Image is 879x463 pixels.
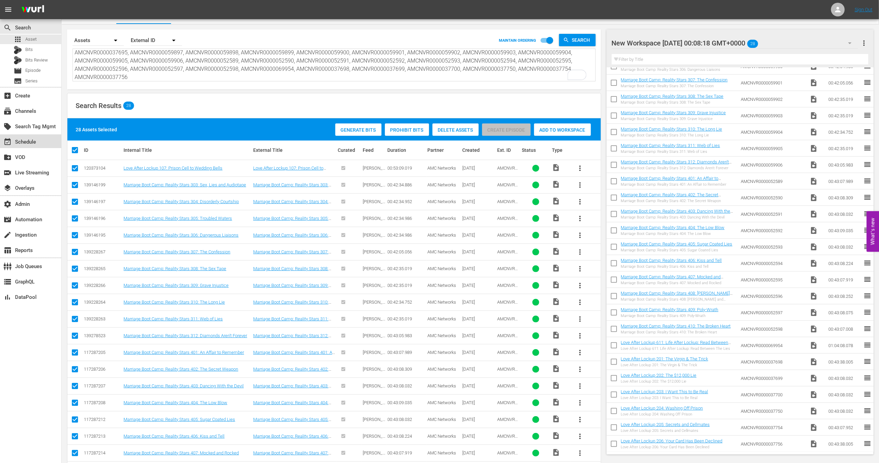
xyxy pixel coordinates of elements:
div: Created [462,147,495,153]
div: 139228264 [84,300,121,305]
span: AMCNVR0000059899 [497,216,520,226]
span: Delete Assets [432,127,479,133]
span: Episode [25,67,41,74]
span: Search [3,24,12,32]
button: more_vert [572,411,588,428]
span: more_vert [576,449,584,457]
div: Feed [363,147,386,153]
div: [DATE] [462,182,495,187]
span: AMC Networks [427,300,456,305]
span: Asset [14,35,22,43]
span: Video [810,292,818,300]
td: 00:43:08.309 [826,189,863,206]
span: Create Episode [482,127,531,133]
button: more_vert [572,395,588,411]
a: Marriage Boot Camp: Reality Stars 303: Sex, Lies and Audiotape [124,182,246,187]
span: more_vert [576,432,584,440]
div: External ID [131,31,182,50]
div: New Workspace [DATE] 00:08:18 GMT+0000 [612,34,858,53]
span: AMCNVR0000059897 [497,182,520,193]
span: Schedule [3,138,12,146]
span: Video [552,180,560,188]
button: more_vert [572,311,588,327]
span: Channels [3,107,12,115]
td: 00:43:09.035 [826,222,863,239]
a: Marriage Boot Camp: Reality Stars 409: Poly-Wrath [621,307,719,312]
span: Generate Bits [335,127,382,133]
button: more_vert [572,378,588,394]
a: Marriage Boot Camp: Reality Stars 405: Sugar Coated Lies [621,241,733,247]
a: Love After Lockup 201: The Virgin & The Trick [621,356,708,361]
span: Video [810,194,818,202]
a: Love After Lockup 107: Prison Cell to Wedding Bells [124,166,222,171]
span: Video [810,276,818,284]
div: 139146196 [84,216,121,221]
div: Assets [73,31,124,50]
a: Love After Lockup 202: The $12,000 Lie [621,373,697,378]
span: AMCNVR0000059898 [497,199,520,209]
span: reorder [863,111,871,119]
a: Marriage Boot Camp: Reality Stars 407: Mocked and Rocked [621,274,724,285]
a: Love After Lockup 205: Secrets and Cellmates [621,422,710,427]
span: Job Queues [3,262,12,270]
span: Video [552,230,560,239]
a: Marriage Boot Camp: Reality Stars 402: The Secret Weapon [621,192,721,202]
span: Video [552,297,560,306]
span: reorder [863,292,871,300]
div: [DATE] [462,216,495,221]
span: [PERSON_NAME] Feed [363,233,385,248]
button: Add to Workspace [534,123,591,136]
div: External Title [253,147,336,153]
span: more_vert [576,315,584,323]
a: Marriage Boot Camp: Reality Stars 305: Troubled Waters [124,216,232,221]
span: [PERSON_NAME] Feed [363,283,385,298]
span: reorder [863,128,871,136]
span: reorder [863,160,871,169]
span: Prohibit Bits [385,127,429,133]
a: Marriage Boot Camp: Reality Stars 403: Dancing With the Devil [124,383,244,388]
button: more_vert [572,361,588,378]
td: 00:42:05.056 [826,75,863,91]
span: Video [552,281,560,289]
button: more_vert [572,428,588,445]
td: 00:43:05.983 [826,157,863,173]
span: [PERSON_NAME] Feed [363,249,385,265]
button: Generate Bits [335,123,382,136]
a: Love After Lockup 203: I Want This to Be Real [621,389,708,394]
td: 00:42:35.019 [826,140,863,157]
span: Video [810,308,818,317]
span: AMC Networks [427,166,456,171]
span: more_vert [576,365,584,373]
div: Marriage Boot Camp: Reality Stars 405: Sugar Coated Lies [621,248,733,252]
a: Love After Lockup 206: Your Card Has Been Declined [621,438,723,444]
a: Marriage Boot Camp: Reality Stars 403: Dancing With the Devil [621,209,733,219]
a: Marriage Boot Camp: Reality Stars 406: Kiss and Tell [253,434,331,444]
td: 00:42:35.019 [826,91,863,107]
a: Marriage Boot Camp: Reality Stars 402: The Secret Weapon [124,367,238,372]
div: Bits [14,46,22,54]
a: Marriage Boot Camp: Reality Stars 310: The Long Lie [621,127,722,132]
td: 00:43:07.989 [826,173,863,189]
span: AMC Networks [427,233,456,238]
span: AMCNVR0000059904 [497,300,520,310]
span: [PERSON_NAME] Feed [363,199,385,214]
button: more_vert [572,328,588,344]
td: AMCNVR0000059904 [738,124,807,140]
a: Marriage Boot Camp: Reality Stars 401: An Affair to Remember [253,350,335,360]
span: AMCNVR0000059902 [497,266,520,276]
div: [DATE] [462,249,495,254]
div: Marriage Boot Camp: Reality Stars 312: Diamonds Aren't Forever [621,166,735,170]
td: AMCNVR0000052592 [738,222,807,239]
span: reorder [863,78,871,87]
a: Marriage Boot Camp: Reality Stars 410: The Broken Heart [621,323,731,329]
div: 00:42:34.986 [388,216,425,221]
a: Marriage Boot Camp: Reality Stars 304: Disorderly Courtship [124,199,239,204]
span: more_vert [576,298,584,306]
span: Search Results [76,102,121,110]
button: Prohibit Bits [385,123,429,136]
a: Marriage Boot Camp: Reality Stars 310: The Long Lie [124,300,225,305]
a: Marriage Boot Camp: Reality Stars 405: Sugar Coated Lies [253,417,331,427]
a: Marriage Boot Camp: Reality Stars 306: Dangerous Liaisons [124,233,238,238]
span: Asset [25,36,37,43]
div: 139228266 [84,283,121,288]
